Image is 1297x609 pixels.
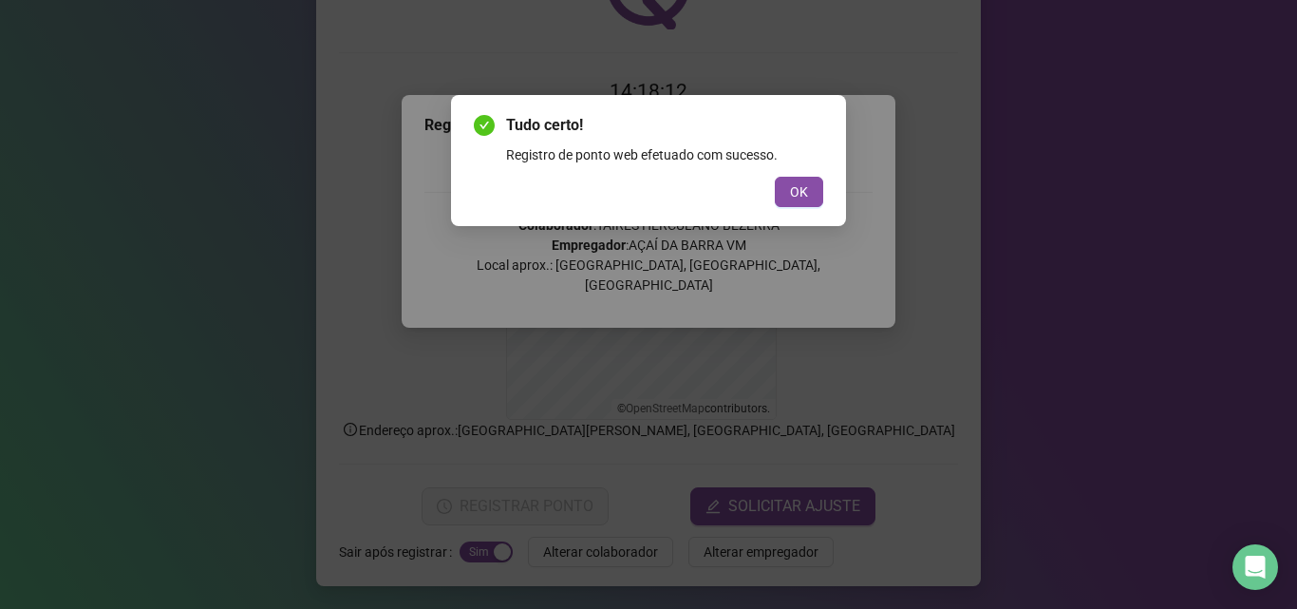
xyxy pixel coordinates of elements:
[775,177,823,207] button: OK
[790,181,808,202] span: OK
[474,115,495,136] span: check-circle
[506,144,823,165] div: Registro de ponto web efetuado com sucesso.
[1232,544,1278,590] div: Open Intercom Messenger
[506,114,823,137] span: Tudo certo!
